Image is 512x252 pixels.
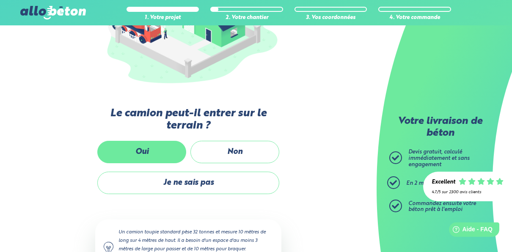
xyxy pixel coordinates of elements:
[210,15,283,21] div: 2. Votre chantier
[127,15,199,21] div: 1. Votre projet
[20,6,85,19] img: allobéton
[95,107,281,132] label: Le camion peut-il entrer sur le terrain ?
[295,15,367,21] div: 3. Vos coordonnées
[378,15,451,21] div: 4. Votre commande
[190,141,279,163] label: Non
[97,172,279,194] label: Je ne sais pas
[97,141,186,163] label: Oui
[437,219,503,243] iframe: Help widget launcher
